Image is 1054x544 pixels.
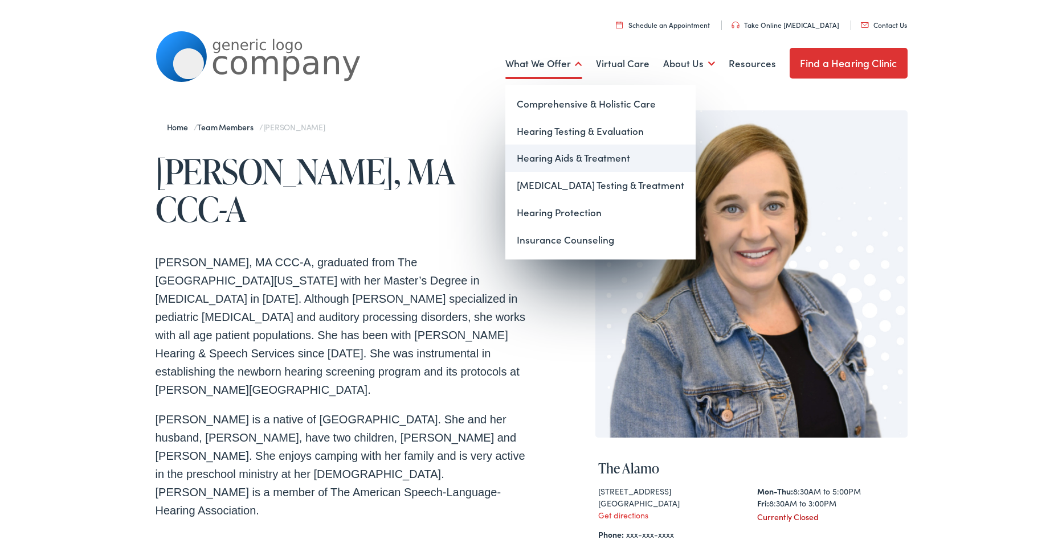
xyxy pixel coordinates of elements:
[663,40,715,83] a: About Us
[616,18,710,27] a: Schedule an Appointment
[757,483,793,494] strong: Mon-Thu:
[757,483,904,507] div: 8:30AM to 5:00PM 8:30AM to 3:00PM
[505,88,696,116] a: Comprehensive & Holistic Care
[156,251,532,397] p: [PERSON_NAME], MA CCC-A, graduated from The [GEOGRAPHIC_DATA][US_STATE] with her Master’s Degree ...
[598,507,648,518] a: Get directions
[598,495,745,507] div: [GEOGRAPHIC_DATA]
[156,150,532,225] h1: [PERSON_NAME], MA CCC-A
[156,408,532,517] p: [PERSON_NAME] is a native of [GEOGRAPHIC_DATA]. She and her husband, [PERSON_NAME], have two chil...
[598,458,905,475] h4: The Alamo
[505,116,696,143] a: Hearing Testing & Evaluation
[732,19,740,26] img: utility icon
[626,526,674,538] a: xxx-xxx-xxxx
[263,119,325,130] span: [PERSON_NAME]
[757,509,904,521] div: Currently Closed
[861,20,869,26] img: utility icon
[616,19,623,26] img: utility icon
[505,142,696,170] a: Hearing Aids & Treatment
[598,526,624,538] strong: Phone:
[505,170,696,197] a: [MEDICAL_DATA] Testing & Treatment
[861,18,907,27] a: Contact Us
[197,119,259,130] a: Team Members
[505,40,582,83] a: What We Offer
[505,197,696,224] a: Hearing Protection
[729,40,776,83] a: Resources
[598,483,745,495] div: [STREET_ADDRESS]
[596,40,649,83] a: Virtual Care
[732,18,839,27] a: Take Online [MEDICAL_DATA]
[790,46,908,76] a: Find a Hearing Clinic
[505,224,696,252] a: Insurance Counseling
[167,119,194,130] a: Home
[757,495,769,506] strong: Fri:
[167,119,325,130] span: / /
